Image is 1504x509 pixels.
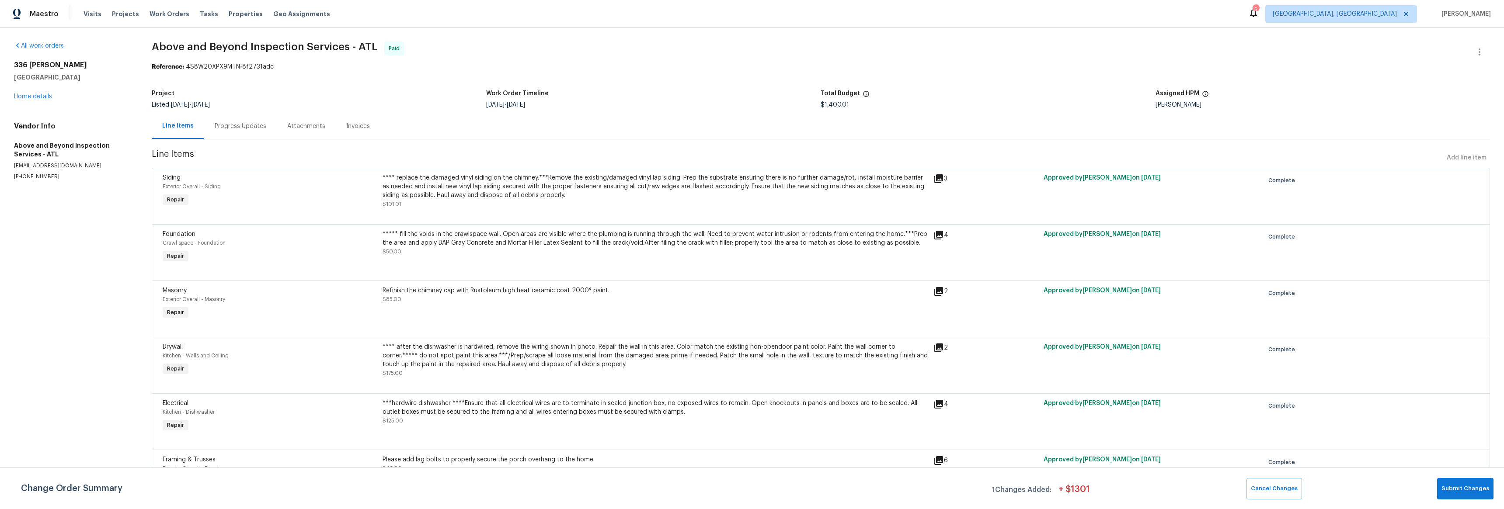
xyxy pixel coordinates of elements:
[1044,175,1161,181] span: Approved by [PERSON_NAME] on
[1253,5,1259,14] div: 5
[1268,458,1299,467] span: Complete
[273,10,330,18] span: Geo Assignments
[992,481,1051,499] span: 1 Changes Added:
[163,457,216,463] span: Framing & Trusses
[200,11,218,17] span: Tasks
[1268,176,1299,185] span: Complete
[14,162,131,170] p: [EMAIL_ADDRESS][DOMAIN_NAME]
[14,173,131,180] p: [PHONE_NUMBER]
[383,370,403,376] span: $175.00
[163,231,195,237] span: Foundation
[164,308,188,317] span: Repair
[821,102,849,108] span: $1,400.01
[112,10,139,18] span: Projects
[163,466,225,471] span: Exterior Overall - Framing
[383,418,403,423] span: $125.00
[163,353,229,358] span: Kitchen - Walls and Ceiling
[162,121,194,130] div: Line Items
[164,195,188,204] span: Repair
[163,240,226,246] span: Crawl space - Foundation
[1141,344,1161,350] span: [DATE]
[486,102,525,108] span: -
[1251,484,1298,494] span: Cancel Changes
[1044,400,1161,406] span: Approved by [PERSON_NAME] on
[1156,102,1490,108] div: [PERSON_NAME]
[21,478,122,499] span: Change Order Summary
[1441,484,1489,494] span: Submit Changes
[383,173,928,200] div: **** replace the damaged vinyl siding on the chimney.***Remove the existing/damaged vinyl lap sid...
[163,344,183,350] span: Drywall
[164,252,188,260] span: Repair
[287,122,325,131] div: Attachments
[14,73,131,82] h5: [GEOGRAPHIC_DATA]
[486,102,505,108] span: [DATE]
[933,455,1038,466] div: 6
[933,399,1038,409] div: 4
[215,122,266,131] div: Progress Updates
[383,399,928,416] div: ***hardwire dishwasher ****Ensure that all electrical wires are to terminate in sealed junction b...
[1044,231,1161,237] span: Approved by [PERSON_NAME] on
[30,10,59,18] span: Maestro
[171,102,189,108] span: [DATE]
[14,141,131,159] h5: Above and Beyond Inspection Services - ATL
[1141,231,1161,237] span: [DATE]
[383,286,928,295] div: Refinish the chimney cap with Rustoleum high heat ceramic coat 2000° paint.
[383,466,402,471] span: $40.00
[486,90,549,97] h5: Work Order Timeline
[163,409,215,415] span: Kitchen - Dishwasher
[933,230,1038,240] div: 4
[152,150,1443,166] span: Line Items
[14,43,64,49] a: All work orders
[821,90,860,97] h5: Total Budget
[1141,287,1161,294] span: [DATE]
[14,61,131,69] h2: 336 [PERSON_NAME]
[164,364,188,373] span: Repair
[1058,485,1090,499] span: + $ 1301
[346,122,370,131] div: Invoices
[152,102,210,108] span: Listed
[163,184,221,189] span: Exterior Overall - Siding
[1268,345,1299,354] span: Complete
[1141,400,1161,406] span: [DATE]
[1202,90,1209,102] span: The hpm assigned to this work order.
[152,90,174,97] h5: Project
[383,230,928,247] div: ***** fill the voids in the crawlspace wall. Open areas are visible where the plumbing is running...
[933,286,1038,297] div: 2
[863,90,870,102] span: The total cost of line items that have been proposed by Opendoor. This sum includes line items th...
[1438,10,1491,18] span: [PERSON_NAME]
[389,44,403,53] span: Paid
[14,122,131,131] h4: Vendor Info
[229,10,263,18] span: Properties
[163,175,181,181] span: Siding
[383,297,401,302] span: $85.00
[383,201,401,207] span: $101.01
[152,42,377,52] span: Above and Beyond Inspection Services - ATL
[1141,175,1161,181] span: [DATE]
[1246,478,1302,499] button: Cancel Changes
[933,173,1038,184] div: 3
[383,343,928,369] div: **** after the dishwasher is hardwired, remove the wiring shown in photo. Repair the wall in this...
[191,102,210,108] span: [DATE]
[1268,289,1299,298] span: Complete
[163,400,188,406] span: Electrical
[1273,10,1397,18] span: [GEOGRAPHIC_DATA], [GEOGRAPHIC_DATA]
[1044,287,1161,294] span: Approved by [PERSON_NAME] on
[1437,478,1494,499] button: Submit Changes
[84,10,101,18] span: Visits
[1044,457,1161,463] span: Approved by [PERSON_NAME] on
[163,287,187,294] span: Masonry
[1141,457,1161,463] span: [DATE]
[171,102,210,108] span: -
[163,297,225,302] span: Exterior Overall - Masonry
[1044,344,1161,350] span: Approved by [PERSON_NAME] on
[933,343,1038,353] div: 2
[1268,232,1299,241] span: Complete
[383,249,401,254] span: $50.00
[1156,90,1199,97] h5: Assigned HPM
[383,455,928,464] div: Please add lag bolts to properly secure the porch overhang to the home.
[150,10,189,18] span: Work Orders
[1268,402,1299,410] span: Complete
[152,62,1490,71] div: 4S8W20XPX9MTN-8f2731adc
[507,102,525,108] span: [DATE]
[14,93,52,100] a: Home details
